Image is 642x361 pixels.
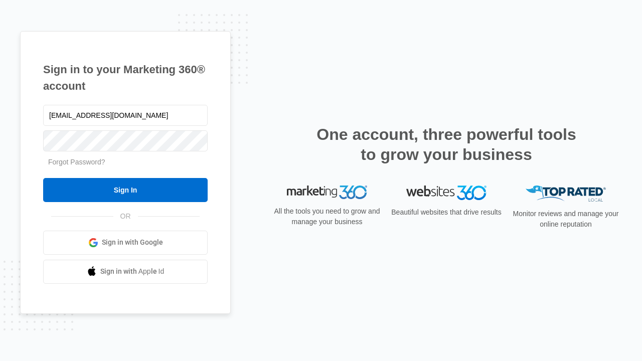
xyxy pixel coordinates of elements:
[271,206,383,227] p: All the tools you need to grow and manage your business
[313,124,579,164] h2: One account, three powerful tools to grow your business
[48,158,105,166] a: Forgot Password?
[390,207,503,218] p: Beautiful websites that drive results
[43,260,208,284] a: Sign in with Apple Id
[43,178,208,202] input: Sign In
[100,266,165,277] span: Sign in with Apple Id
[287,186,367,200] img: Marketing 360
[43,61,208,94] h1: Sign in to your Marketing 360® account
[102,237,163,248] span: Sign in with Google
[43,231,208,255] a: Sign in with Google
[510,209,622,230] p: Monitor reviews and manage your online reputation
[526,186,606,202] img: Top Rated Local
[43,105,208,126] input: Email
[113,211,138,222] span: OR
[406,186,487,200] img: Websites 360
